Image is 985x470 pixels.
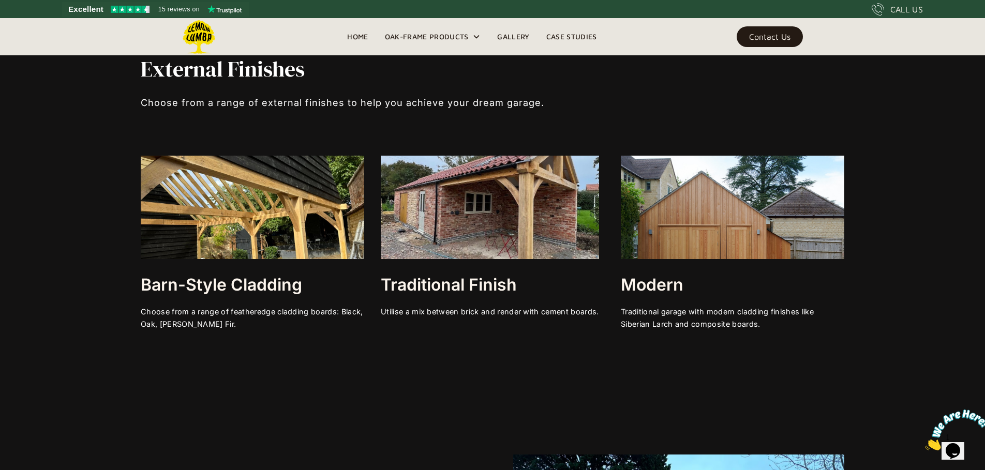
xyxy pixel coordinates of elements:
a: Contact Us [737,26,803,47]
a: CALL US [872,3,923,16]
a: See Lemon Lumba reviews on Trustpilot [62,2,249,17]
div: Choose from a range of featheredge cladding boards: Black, Oak, [PERSON_NAME] Fir. [141,306,364,330]
div: Contact Us [749,33,790,40]
h1: External finishes [141,57,555,81]
div: CALL US [890,3,923,16]
a: Traditional FinishUtilise a mix between brick and render with cement boards. [381,156,599,318]
a: Home [339,29,376,44]
div: Oak-Frame Products [377,18,489,55]
span: Excellent [68,3,103,16]
span: 15 reviews on [158,3,200,16]
span: 1 [4,4,8,13]
h3: Traditional Finish [381,275,599,295]
div: Traditional garage with modern cladding finishes like Siberian Larch and composite boards. [621,306,844,330]
iframe: chat widget [921,405,985,454]
a: Gallery [489,29,538,44]
a: ModernTraditional garage with modern cladding finishes like Siberian Larch and composite boards. [621,156,844,330]
img: Trustpilot 4.5 stars [111,6,150,13]
a: Case Studies [538,29,605,44]
div: Oak-Frame Products [385,31,469,43]
p: Choose from a range of external finishes to help you achieve your dream garage. [141,97,555,109]
h3: Barn-style Cladding [141,275,364,295]
img: Chat attention grabber [4,4,68,45]
h3: Modern [621,275,844,295]
div: Utilise a mix between brick and render with cement boards. [381,306,599,318]
img: Trustpilot logo [207,5,242,13]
